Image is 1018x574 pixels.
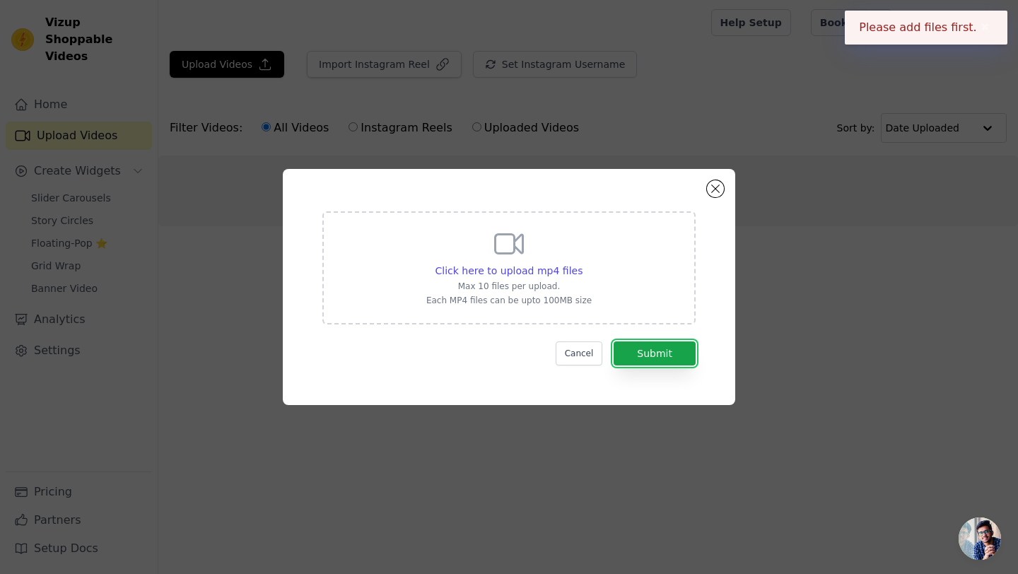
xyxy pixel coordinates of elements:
[556,341,603,365] button: Cancel
[707,180,724,197] button: Close modal
[959,517,1001,560] div: Mở cuộc trò chuyện
[426,295,592,306] p: Each MP4 files can be upto 100MB size
[614,341,696,365] button: Submit
[426,281,592,292] p: Max 10 files per upload.
[977,19,993,36] button: Close
[845,11,1007,45] div: Please add files first.
[435,265,583,276] span: Click here to upload mp4 files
